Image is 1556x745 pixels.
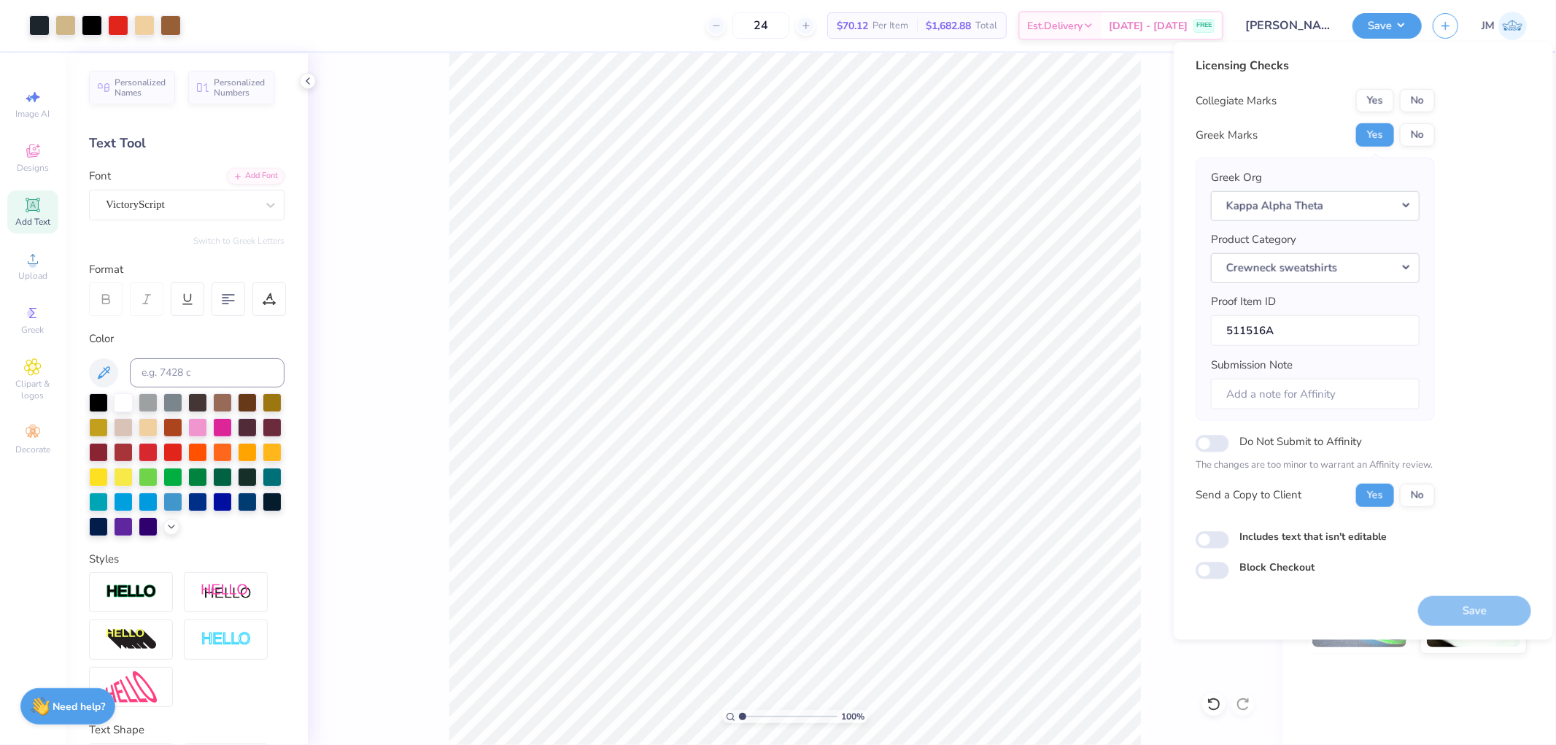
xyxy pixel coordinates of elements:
span: Est. Delivery [1027,18,1083,34]
input: Untitled Design [1234,11,1342,40]
img: Stroke [106,584,157,601]
div: Greek Marks [1196,127,1258,144]
span: JM [1482,18,1495,34]
button: Switch to Greek Letters [193,235,285,247]
img: Shadow [201,583,252,601]
input: – – [732,12,789,39]
button: Save [1352,13,1422,39]
span: Total [975,18,997,34]
button: Yes [1356,483,1394,506]
span: 100 % [841,710,864,723]
button: No [1400,89,1435,112]
span: Personalized Names [115,77,166,98]
input: e.g. 7428 c [130,358,285,387]
div: Color [89,331,285,347]
label: Includes text that isn't editable [1239,528,1387,544]
span: Personalized Numbers [214,77,266,98]
span: Image AI [16,108,50,120]
label: Submission Note [1211,357,1293,374]
div: Styles [89,551,285,568]
span: FREE [1196,20,1212,31]
img: Negative Space [201,631,252,648]
button: Yes [1356,123,1394,147]
div: Send a Copy to Client [1196,487,1301,503]
button: Kappa Alpha Theta [1211,190,1420,220]
span: $1,682.88 [926,18,971,34]
p: The changes are too minor to warrant an Affinity review. [1196,458,1435,473]
div: Add Font [227,168,285,185]
label: Proof Item ID [1211,293,1276,310]
button: No [1400,123,1435,147]
label: Greek Org [1211,169,1262,186]
span: [DATE] - [DATE] [1109,18,1188,34]
span: Clipart & logos [7,378,58,401]
span: Designs [17,162,49,174]
a: JM [1482,12,1527,40]
span: Per Item [872,18,908,34]
label: Product Category [1211,231,1296,248]
div: Licensing Checks [1196,57,1435,74]
button: No [1400,483,1435,506]
img: 3d Illusion [106,628,157,652]
button: Yes [1356,89,1394,112]
label: Do Not Submit to Affinity [1239,432,1362,451]
div: Format [89,261,286,278]
button: Crewneck sweatshirts [1211,252,1420,282]
span: Upload [18,270,47,282]
span: Add Text [15,216,50,228]
label: Block Checkout [1239,560,1315,575]
img: Free Distort [106,671,157,703]
strong: Need help? [53,700,106,714]
span: Greek [22,324,44,336]
span: Decorate [15,444,50,455]
input: Add a note for Affinity [1211,378,1420,409]
div: Text Tool [89,134,285,153]
div: Text Shape [89,722,285,738]
img: Joshua Macky Gaerlan [1498,12,1527,40]
div: Collegiate Marks [1196,93,1277,109]
label: Font [89,168,111,185]
span: $70.12 [837,18,868,34]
